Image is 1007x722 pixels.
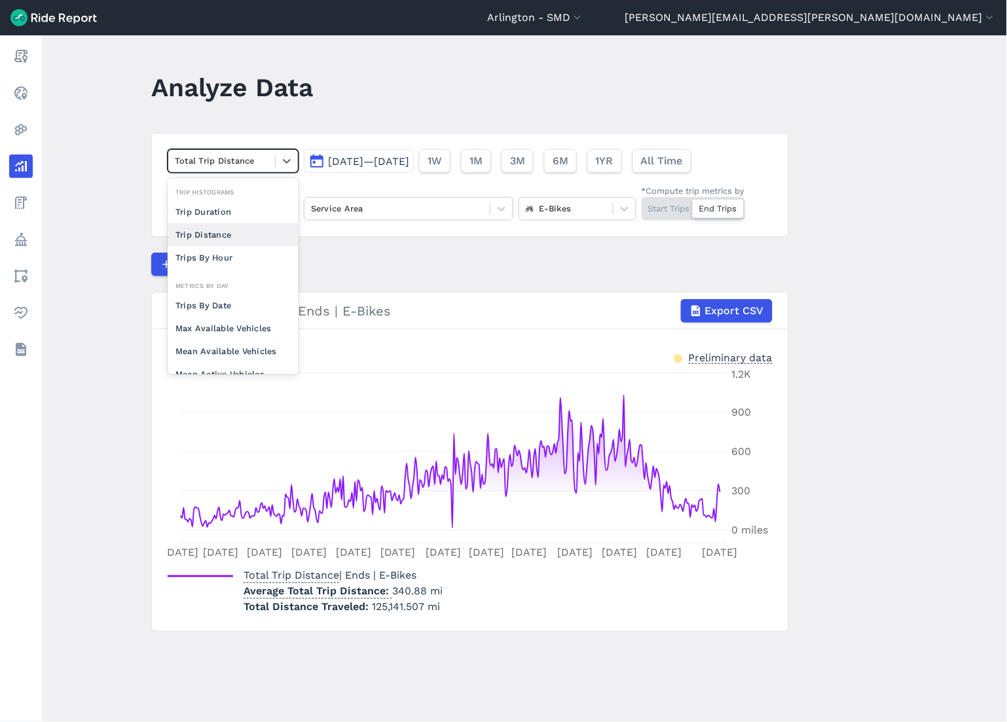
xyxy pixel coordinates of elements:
[596,153,613,169] span: 1YR
[732,524,769,537] tspan: 0 miles
[9,338,33,361] a: Datasets
[168,200,299,223] div: Trip Duration
[168,294,299,317] div: Trips By Date
[625,10,997,26] button: [PERSON_NAME][EMAIL_ADDRESS][PERSON_NAME][DOMAIN_NAME]
[705,303,764,319] span: Export CSV
[10,9,97,26] img: Ride Report
[244,581,392,599] span: Average Total Trip Distance
[9,154,33,178] a: Analyze
[163,546,198,558] tspan: [DATE]
[641,153,683,169] span: All Time
[168,246,299,269] div: Trips By Hour
[168,223,299,246] div: Trip Distance
[244,601,372,613] span: Total Distance Traveled
[168,317,299,340] div: Max Available Vehicles
[244,566,339,583] span: Total Trip Distance
[553,153,568,169] span: 6M
[151,253,272,276] button: Compare Metrics
[247,546,283,558] tspan: [DATE]
[9,228,33,251] a: Policy
[469,546,504,558] tspan: [DATE]
[642,185,745,197] div: *Compute trip metrics by
[487,10,584,26] button: Arlington - SMD
[9,191,33,215] a: Fees
[9,81,33,105] a: Realtime
[558,546,593,558] tspan: [DATE]
[168,363,299,386] div: Mean Active Vehicles
[732,485,751,497] tspan: 300
[372,601,440,613] span: 125,141.507 mi
[426,546,462,558] tspan: [DATE]
[732,446,752,458] tspan: 600
[168,186,299,198] div: Trip Histograms
[9,301,33,325] a: Health
[9,264,33,288] a: Areas
[512,546,547,558] tspan: [DATE]
[168,340,299,363] div: Mean Available Vehicles
[244,584,443,600] p: 340.88 mi
[328,155,409,168] span: [DATE]—[DATE]
[291,546,327,558] tspan: [DATE]
[689,350,773,364] div: Preliminary data
[419,149,450,173] button: 1W
[9,45,33,68] a: Report
[681,299,773,323] button: Export CSV
[380,546,416,558] tspan: [DATE]
[461,149,491,173] button: 1M
[244,569,416,582] span: | Ends | E-Bikes
[510,153,525,169] span: 3M
[428,153,442,169] span: 1W
[9,118,33,141] a: Heatmaps
[732,406,752,419] tspan: 900
[469,153,483,169] span: 1M
[203,546,238,558] tspan: [DATE]
[168,280,299,292] div: Metrics By Day
[732,369,752,381] tspan: 1.2K
[502,149,534,173] button: 3M
[632,149,691,173] button: All Time
[336,546,371,558] tspan: [DATE]
[544,149,577,173] button: 6M
[304,149,414,173] button: [DATE]—[DATE]
[168,299,773,323] div: Total Trip Distance | Ends | E-Bikes
[703,546,738,558] tspan: [DATE]
[151,69,313,105] h1: Analyze Data
[587,149,622,173] button: 1YR
[602,546,637,558] tspan: [DATE]
[646,546,682,558] tspan: [DATE]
